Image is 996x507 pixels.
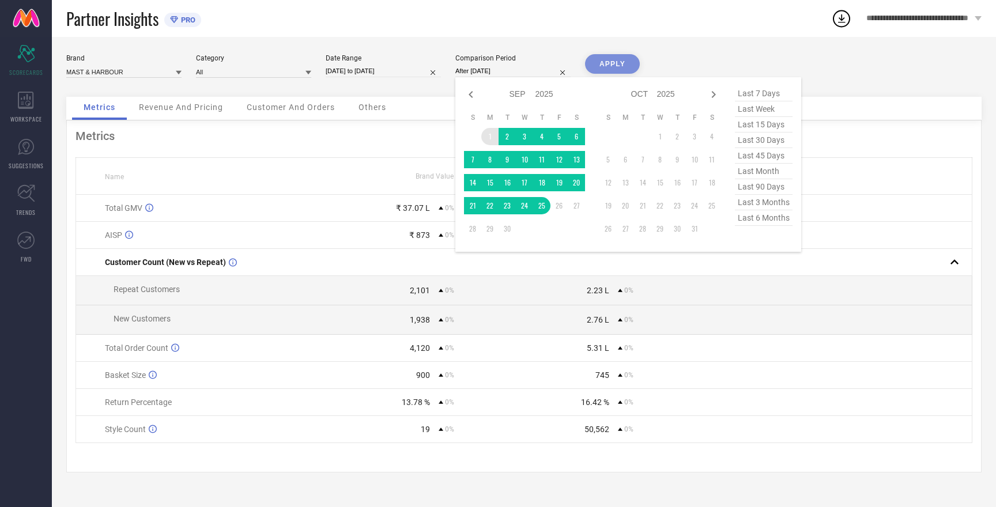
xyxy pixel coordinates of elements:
[499,128,516,145] td: Tue Sep 02 2025
[445,231,454,239] span: 0%
[105,173,124,181] span: Name
[669,151,686,168] td: Thu Oct 09 2025
[686,128,703,145] td: Fri Oct 03 2025
[21,255,32,263] span: FWD
[445,316,454,324] span: 0%
[409,230,430,240] div: ₹ 873
[624,316,633,324] span: 0%
[624,344,633,352] span: 0%
[651,113,669,122] th: Wednesday
[669,220,686,237] td: Thu Oct 30 2025
[617,151,634,168] td: Mon Oct 06 2025
[402,398,430,407] div: 13.78 %
[550,128,568,145] td: Fri Sep 05 2025
[686,197,703,214] td: Fri Oct 24 2025
[516,197,533,214] td: Wed Sep 24 2025
[686,174,703,191] td: Fri Oct 17 2025
[686,151,703,168] td: Fri Oct 10 2025
[587,286,609,295] div: 2.23 L
[481,113,499,122] th: Monday
[105,425,146,434] span: Style Count
[651,151,669,168] td: Wed Oct 08 2025
[550,151,568,168] td: Fri Sep 12 2025
[735,210,793,226] span: last 6 months
[703,128,720,145] td: Sat Oct 04 2025
[464,197,481,214] td: Sun Sep 21 2025
[735,117,793,133] span: last 15 days
[587,343,609,353] div: 5.31 L
[464,113,481,122] th: Sunday
[196,54,311,62] div: Category
[516,174,533,191] td: Wed Sep 17 2025
[9,68,43,77] span: SCORECARDS
[669,128,686,145] td: Thu Oct 02 2025
[533,197,550,214] td: Thu Sep 25 2025
[634,151,651,168] td: Tue Oct 07 2025
[599,174,617,191] td: Sun Oct 12 2025
[105,258,226,267] span: Customer Count (New vs Repeat)
[481,220,499,237] td: Mon Sep 29 2025
[533,113,550,122] th: Thursday
[599,197,617,214] td: Sun Oct 19 2025
[445,425,454,433] span: 0%
[76,129,972,143] div: Metrics
[114,314,171,323] span: New Customers
[703,197,720,214] td: Sat Oct 25 2025
[686,220,703,237] td: Fri Oct 31 2025
[533,128,550,145] td: Thu Sep 04 2025
[178,16,195,24] span: PRO
[669,174,686,191] td: Thu Oct 16 2025
[617,174,634,191] td: Mon Oct 13 2025
[651,174,669,191] td: Wed Oct 15 2025
[416,370,430,380] div: 900
[481,128,499,145] td: Mon Sep 01 2025
[550,113,568,122] th: Friday
[735,133,793,148] span: last 30 days
[735,179,793,195] span: last 90 days
[703,151,720,168] td: Sat Oct 11 2025
[410,315,430,324] div: 1,938
[499,113,516,122] th: Tuesday
[499,151,516,168] td: Tue Sep 09 2025
[9,161,44,170] span: SUGGESTIONS
[568,113,585,122] th: Saturday
[464,220,481,237] td: Sun Sep 28 2025
[105,230,122,240] span: AISP
[703,174,720,191] td: Sat Oct 18 2025
[516,128,533,145] td: Wed Sep 03 2025
[624,371,633,379] span: 0%
[568,128,585,145] td: Sat Sep 06 2025
[516,151,533,168] td: Wed Sep 10 2025
[587,315,609,324] div: 2.76 L
[599,151,617,168] td: Sun Oct 05 2025
[66,7,159,31] span: Partner Insights
[464,174,481,191] td: Sun Sep 14 2025
[359,103,386,112] span: Others
[421,425,430,434] div: 19
[595,370,609,380] div: 745
[669,197,686,214] td: Thu Oct 23 2025
[416,172,454,180] span: Brand Value
[735,148,793,164] span: last 45 days
[624,398,633,406] span: 0%
[735,164,793,179] span: last month
[568,151,585,168] td: Sat Sep 13 2025
[105,343,168,353] span: Total Order Count
[651,128,669,145] td: Wed Oct 01 2025
[516,113,533,122] th: Wednesday
[703,113,720,122] th: Saturday
[651,197,669,214] td: Wed Oct 22 2025
[617,220,634,237] td: Mon Oct 27 2025
[651,220,669,237] td: Wed Oct 29 2025
[464,88,478,101] div: Previous month
[499,197,516,214] td: Tue Sep 23 2025
[634,174,651,191] td: Tue Oct 14 2025
[624,286,633,294] span: 0%
[455,65,571,77] input: Select comparison period
[481,197,499,214] td: Mon Sep 22 2025
[735,195,793,210] span: last 3 months
[617,197,634,214] td: Mon Oct 20 2025
[617,113,634,122] th: Monday
[599,113,617,122] th: Sunday
[735,86,793,101] span: last 7 days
